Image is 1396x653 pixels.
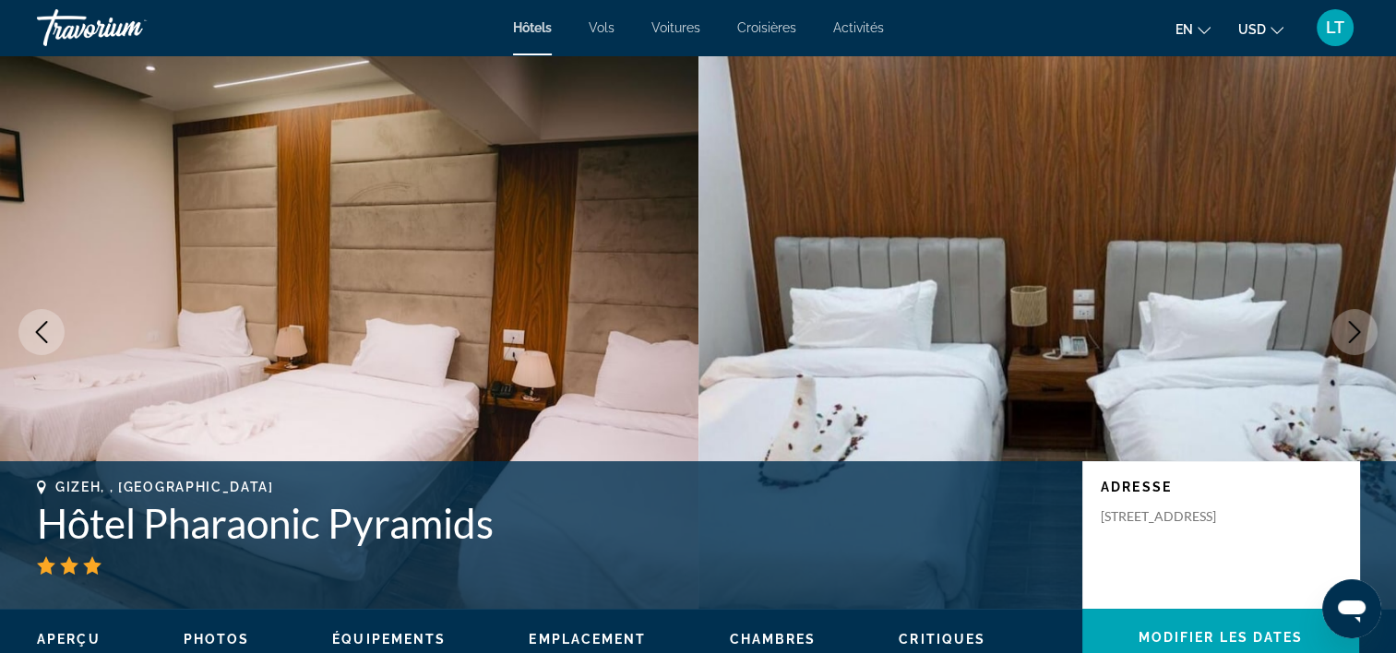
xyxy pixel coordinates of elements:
[737,20,796,35] a: Croisières
[589,20,614,35] a: Vols
[332,631,446,647] button: Équipements
[1175,16,1211,42] button: Changer la langue
[1175,22,1193,37] span: en
[37,631,101,647] button: Aperçu
[1101,508,1248,525] p: [STREET_ADDRESS]
[1331,309,1378,355] button: Image suivante
[1101,480,1341,494] p: Adresse
[37,499,1064,547] h1: Hôtel Pharaonic Pyramids
[1139,630,1304,645] span: Modifier les dates
[37,632,101,647] span: Aperçu
[184,631,250,647] button: Photos
[1326,18,1344,37] span: LT
[18,309,65,355] button: Image précédente
[1322,579,1381,638] iframe: Bouton de lancement de la fenêtre de messagerie
[529,631,646,647] button: Emplacement
[1311,8,1359,47] button: Menu utilisateur
[513,20,552,35] a: Hôtels
[529,632,646,647] span: Emplacement
[899,632,985,647] span: Critiques
[184,632,250,647] span: Photos
[332,632,446,647] span: Équipements
[1238,16,1283,42] button: Changer de devise
[1238,22,1266,37] span: USD
[729,632,816,647] span: Chambres
[55,480,274,494] span: Gizeh, , [GEOGRAPHIC_DATA]
[651,20,700,35] a: Voitures
[833,20,884,35] a: Activités
[37,4,221,52] a: Travorium
[729,631,816,647] button: Chambres
[899,631,985,647] button: Critiques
